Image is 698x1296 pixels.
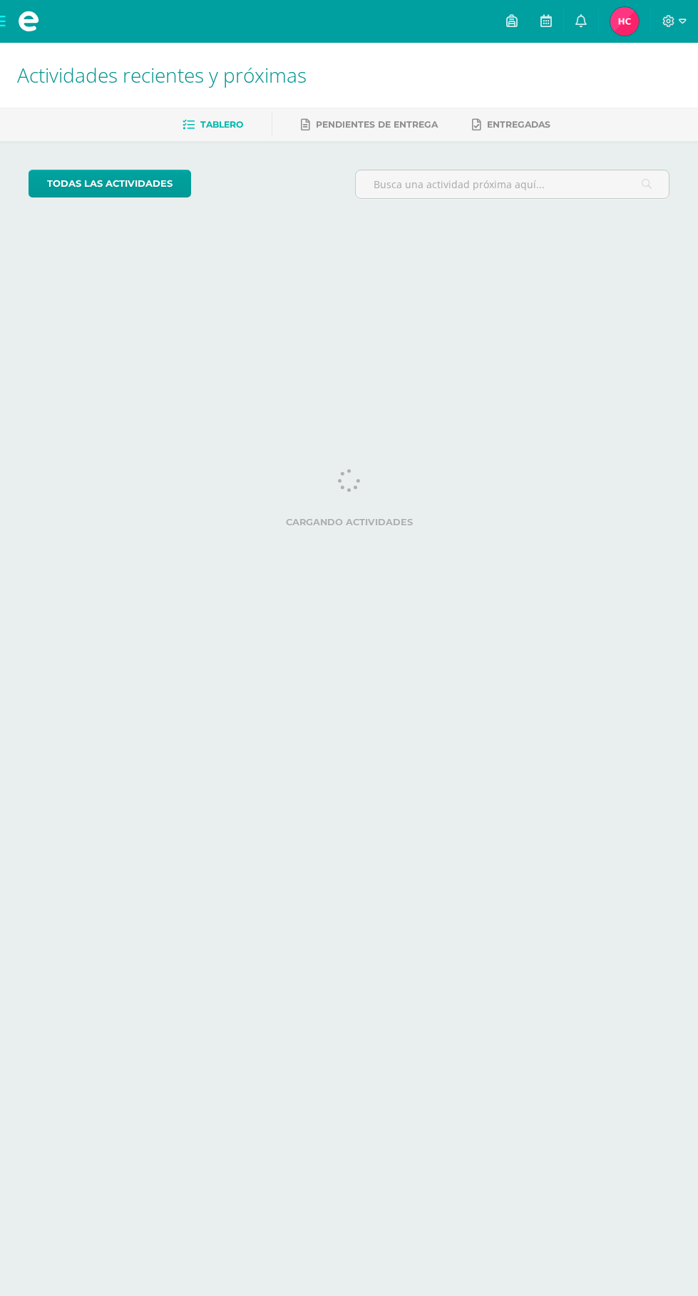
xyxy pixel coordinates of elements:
[183,113,243,136] a: Tablero
[487,119,550,130] span: Entregadas
[200,119,243,130] span: Tablero
[472,113,550,136] a: Entregadas
[301,113,438,136] a: Pendientes de entrega
[29,170,191,197] a: todas las Actividades
[356,170,669,198] input: Busca una actividad próxima aquí...
[316,119,438,130] span: Pendientes de entrega
[17,61,307,88] span: Actividades recientes y próximas
[29,517,669,528] label: Cargando actividades
[610,7,639,36] img: 976f43865b8f665de4a95fb07862159d.png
